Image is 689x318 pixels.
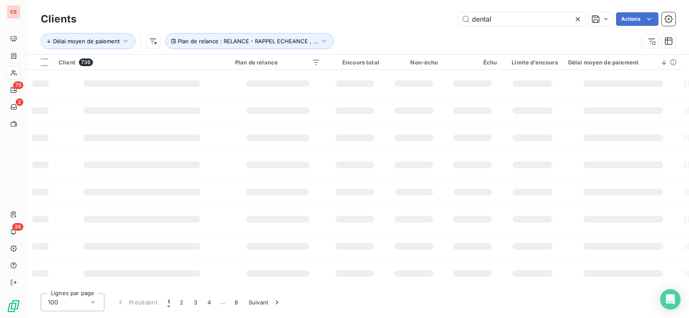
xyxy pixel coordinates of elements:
button: Plan de relance : RELANCE - RAPPEL ECHEANCE , ... [165,33,334,49]
span: 75 [13,81,23,89]
div: CS [7,5,20,19]
span: 100 [48,298,58,307]
button: Suivant [244,293,286,311]
span: … [216,296,230,309]
div: Échu [448,59,497,66]
div: Plan de relance [235,59,320,66]
span: 36 [12,223,23,231]
div: Délai moyen de paiement [568,59,678,66]
button: Précédent [111,293,162,311]
span: 2 [16,98,23,106]
span: Délai moyen de paiement [53,38,120,45]
img: Logo LeanPay [7,299,20,313]
span: Client [59,59,76,66]
div: Limite d’encours [507,59,557,66]
span: Plan de relance : RELANCE - RAPPEL ECHEANCE , ... [178,38,318,45]
button: 8 [230,293,243,311]
span: 736 [79,59,93,66]
button: 4 [202,293,216,311]
button: 1 [162,293,175,311]
button: Actions [616,12,658,26]
div: Non-échu [389,59,438,66]
button: Délai moyen de paiement [41,33,135,49]
span: 1 [168,298,170,307]
input: Rechercher [458,12,585,26]
div: Encours total [330,59,379,66]
button: 3 [189,293,202,311]
button: 2 [175,293,188,311]
div: Open Intercom Messenger [660,289,681,310]
h3: Clients [41,11,76,27]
